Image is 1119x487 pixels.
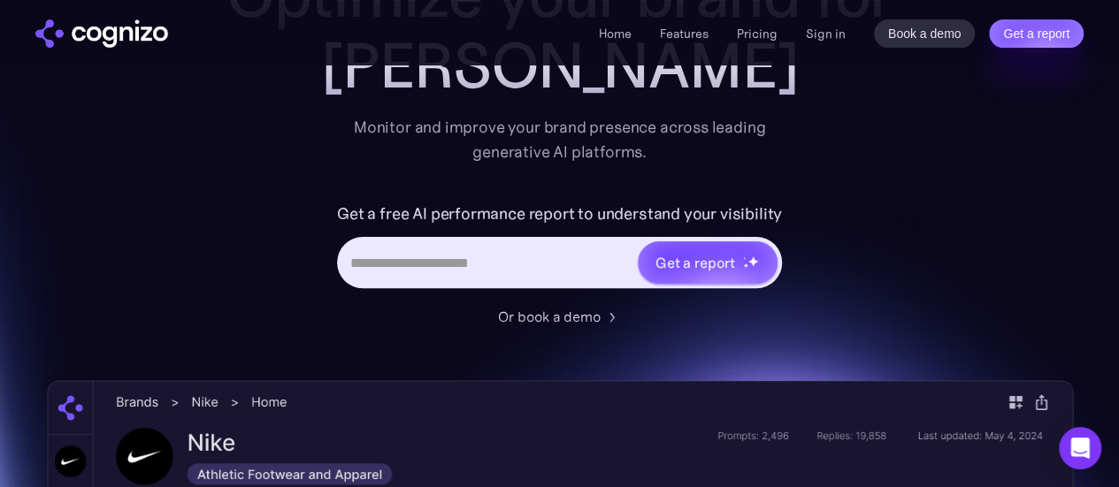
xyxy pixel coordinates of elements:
div: [PERSON_NAME] [206,30,914,101]
a: Book a demo [874,19,976,48]
img: cognizo logo [35,19,168,48]
div: Open Intercom Messenger [1059,427,1101,469]
a: Home [599,26,632,42]
img: star [743,256,746,259]
a: Features [660,26,709,42]
a: Sign in [806,23,846,44]
div: Monitor and improve your brand presence across leading generative AI platforms. [342,115,778,164]
form: Hero URL Input Form [337,200,782,297]
img: star [743,263,749,269]
label: Get a free AI performance report to understand your visibility [337,200,782,228]
a: Or book a demo [498,306,622,327]
img: star [747,255,759,267]
div: Or book a demo [498,306,601,327]
a: Get a report [989,19,1084,48]
a: Pricing [737,26,778,42]
div: Get a report [655,252,735,273]
a: Get a reportstarstarstar [636,240,779,285]
a: home [35,19,168,48]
